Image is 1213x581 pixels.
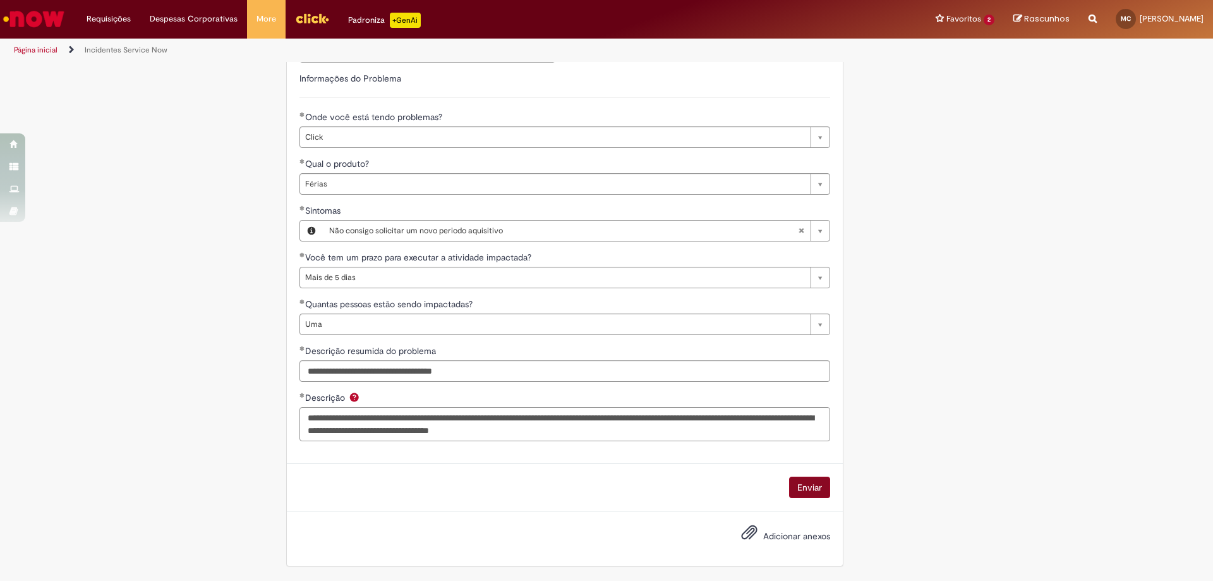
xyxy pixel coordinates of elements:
button: Adicionar anexos [738,521,761,550]
span: Quantas pessoas estão sendo impactadas? [305,298,475,310]
span: Você tem um prazo para executar a atividade impactada? [305,252,534,263]
ul: Trilhas de página [9,39,799,62]
span: Obrigatório Preenchido [299,346,305,351]
span: Descrição resumida do problema [305,345,438,357]
a: Incidentes Service Now [85,45,167,55]
span: Obrigatório Preenchido [299,112,305,117]
span: Uma [305,314,804,334]
textarea: Descrição [299,407,830,441]
a: Página inicial [14,45,57,55]
span: Qual o produto? [305,158,371,169]
span: Ajuda para Descrição [347,392,362,402]
input: Descrição resumida do problema [299,360,830,382]
span: Obrigatório Preenchido [299,393,305,398]
span: Despesas Corporativas [150,13,238,25]
span: More [256,13,276,25]
span: Férias [305,174,804,194]
span: MC [1121,15,1131,23]
span: Favoritos [946,13,981,25]
span: Onde você está tendo problemas? [305,111,445,123]
button: Enviar [789,477,830,498]
span: Adicionar anexos [763,530,830,542]
span: 2 [984,15,994,25]
span: Mais de 5 dias [305,267,804,288]
abbr: Limpar campo Sintomas [792,221,811,241]
p: +GenAi [390,13,421,28]
span: Sintomas [305,205,343,216]
span: Rascunhos [1024,13,1070,25]
span: Obrigatório Preenchido [299,299,305,304]
button: Sintomas, Visualizar este registro Não consigo solicitar um novo periodo aquisitivo [300,221,323,241]
a: Rascunhos [1013,13,1070,25]
span: Obrigatório Preenchido [299,205,305,211]
div: Padroniza [348,13,421,28]
a: Não consigo solicitar um novo periodo aquisitivoLimpar campo Sintomas [323,221,830,241]
img: click_logo_yellow_360x200.png [295,9,329,28]
span: Obrigatório Preenchido [299,159,305,164]
span: Requisições [87,13,131,25]
span: Descrição [305,392,347,403]
img: ServiceNow [1,6,66,32]
span: Click [305,127,804,147]
span: Obrigatório Preenchido [299,252,305,257]
span: Não consigo solicitar um novo periodo aquisitivo [329,221,798,241]
label: Informações do Problema [299,73,401,84]
span: [PERSON_NAME] [1140,13,1204,24]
